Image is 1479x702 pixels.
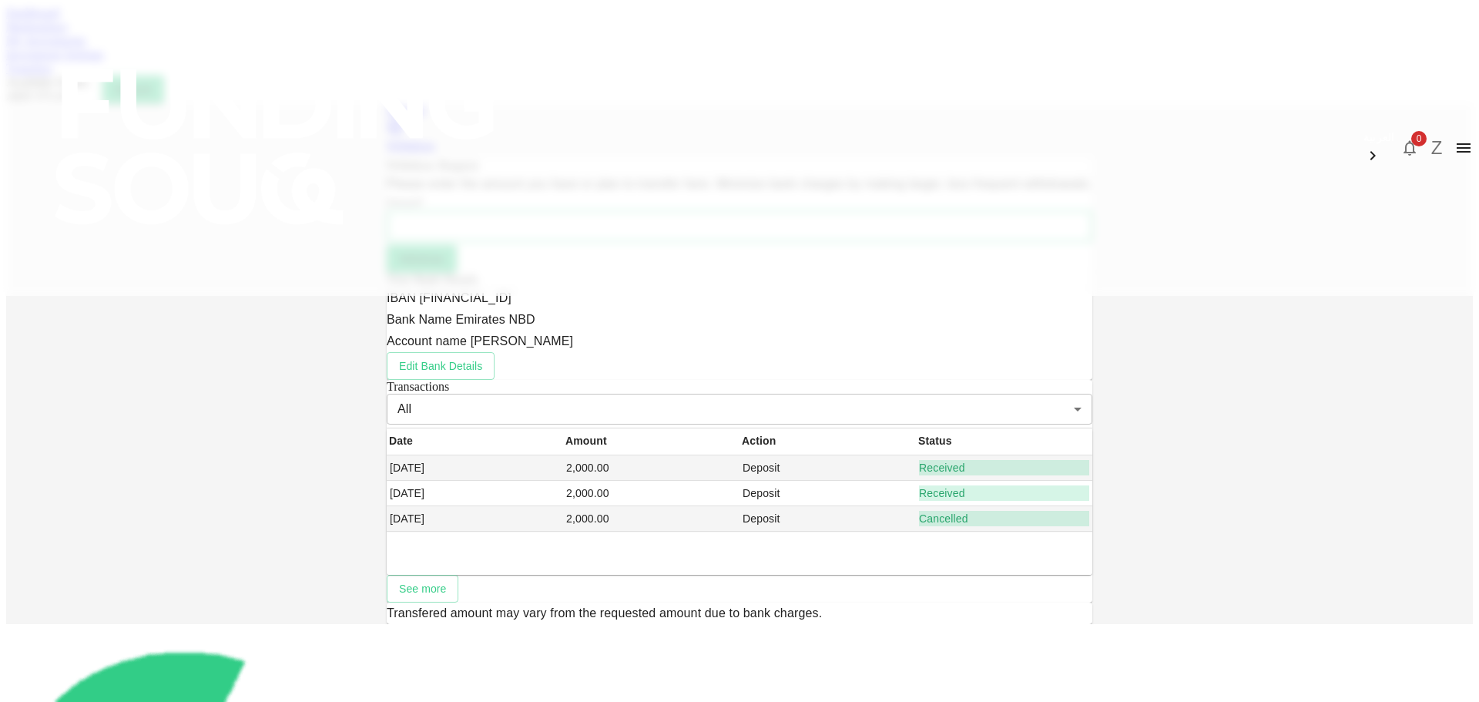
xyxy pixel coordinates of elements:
[387,313,452,326] span: Bank Name
[918,432,952,450] div: Status
[452,313,535,326] span: Emirates NBD
[1394,133,1425,163] button: 0
[387,481,563,506] td: [DATE]
[387,575,459,603] button: See more
[739,506,916,532] td: Deposit
[387,455,563,481] td: [DATE]
[387,506,563,532] td: [DATE]
[563,506,739,532] td: 2,000.00
[1411,131,1427,146] span: 0
[389,432,413,450] div: Date
[1425,136,1448,160] button: Z
[467,334,573,348] span: [PERSON_NAME]
[387,334,467,348] span: Account name
[387,291,416,304] span: IBAN
[739,481,916,506] td: Deposit
[919,511,1089,526] div: Cancelled
[563,455,739,481] td: 2,000.00
[387,606,822,620] span: Transfered amount may vary from the requested amount due to bank charges.
[919,485,1089,501] div: Received
[739,455,916,481] td: Deposit
[416,291,511,304] span: [FINANCIAL_ID]
[919,460,1089,475] div: Received
[742,432,776,450] div: Action
[563,481,739,506] td: 2,000.00
[387,352,495,380] button: Edit Bank Details
[387,380,449,393] span: Transactions
[565,432,607,450] div: Amount
[387,394,1092,425] div: All
[1363,131,1394,143] span: العربية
